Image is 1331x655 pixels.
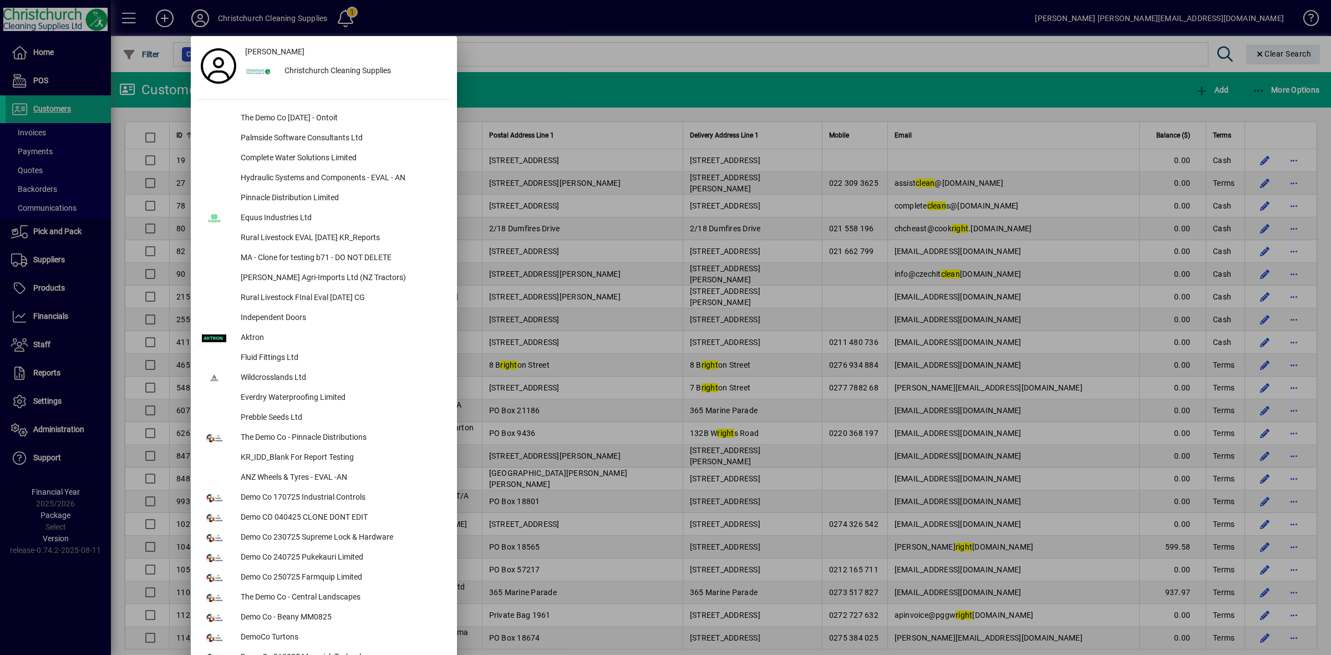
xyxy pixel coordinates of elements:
div: Complete Water Solutions Limited [232,149,451,169]
button: Demo Co 250725 Farmquip Limited [196,568,451,588]
div: Demo Co 170725 Industrial Controls [232,488,451,508]
button: Prebble Seeds Ltd [196,408,451,428]
button: Demo Co - Beany MM0825 [196,608,451,628]
button: The Demo Co - Pinnacle Distributions [196,428,451,448]
div: The Demo Co - Pinnacle Distributions [232,428,451,448]
div: Christchurch Cleaning Supplies [276,62,451,82]
button: ANZ Wheels & Tyres - EVAL -AN [196,468,451,488]
div: Independent Doors [232,308,451,328]
button: Demo CO 040425 CLONE DONT EDIT [196,508,451,528]
button: Fluid Fittings Ltd [196,348,451,368]
button: Hydraulic Systems and Components - EVAL - AN [196,169,451,189]
a: [PERSON_NAME] [241,42,451,62]
div: Fluid Fittings Ltd [232,348,451,368]
div: Wildcrosslands Ltd [232,368,451,388]
div: The Demo Co - Central Landscapes [232,588,451,608]
button: Demo Co 230725 Supreme Lock & Hardware [196,528,451,548]
a: Profile [196,56,241,76]
div: Equus Industries Ltd [232,209,451,229]
button: [PERSON_NAME] Agri-Imports Ltd (NZ Tractors) [196,268,451,288]
div: MA - Clone for testing b71 - DO NOT DELETE [232,248,451,268]
div: Rural Livestock EVAL [DATE] KR_Reports [232,229,451,248]
button: Rural Livestock FInal Eval [DATE] CG [196,288,451,308]
div: DemoCo Turtons [232,628,451,648]
div: Demo Co 240725 Pukekauri Limited [232,548,451,568]
button: Christchurch Cleaning Supplies [241,62,451,82]
button: Equus Industries Ltd [196,209,451,229]
button: Wildcrosslands Ltd [196,368,451,388]
div: Everdry Waterproofing Limited [232,388,451,408]
button: Demo Co 170725 Industrial Controls [196,488,451,508]
button: Complete Water Solutions Limited [196,149,451,169]
div: The Demo Co [DATE] - Ontoit [232,109,451,129]
div: [PERSON_NAME] Agri-Imports Ltd (NZ Tractors) [232,268,451,288]
div: Demo Co 230725 Supreme Lock & Hardware [232,528,451,548]
button: KR_IDD_Blank For Report Testing [196,448,451,468]
button: The Demo Co - Central Landscapes [196,588,451,608]
button: DemoCo Turtons [196,628,451,648]
div: Demo Co 250725 Farmquip Limited [232,568,451,588]
div: Demo CO 040425 CLONE DONT EDIT [232,508,451,528]
button: Pinnacle Distribution Limited [196,189,451,209]
div: Pinnacle Distribution Limited [232,189,451,209]
div: Demo Co - Beany MM0825 [232,608,451,628]
span: [PERSON_NAME] [245,46,304,58]
div: Hydraulic Systems and Components - EVAL - AN [232,169,451,189]
div: Prebble Seeds Ltd [232,408,451,428]
button: Rural Livestock EVAL [DATE] KR_Reports [196,229,451,248]
button: The Demo Co [DATE] - Ontoit [196,109,451,129]
div: ANZ Wheels & Tyres - EVAL -AN [232,468,451,488]
div: Palmside Software Consultants Ltd [232,129,451,149]
div: KR_IDD_Blank For Report Testing [232,448,451,468]
button: Aktron [196,328,451,348]
button: Demo Co 240725 Pukekauri Limited [196,548,451,568]
button: Palmside Software Consultants Ltd [196,129,451,149]
button: Independent Doors [196,308,451,328]
button: MA - Clone for testing b71 - DO NOT DELETE [196,248,451,268]
button: Everdry Waterproofing Limited [196,388,451,408]
div: Aktron [232,328,451,348]
div: Rural Livestock FInal Eval [DATE] CG [232,288,451,308]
